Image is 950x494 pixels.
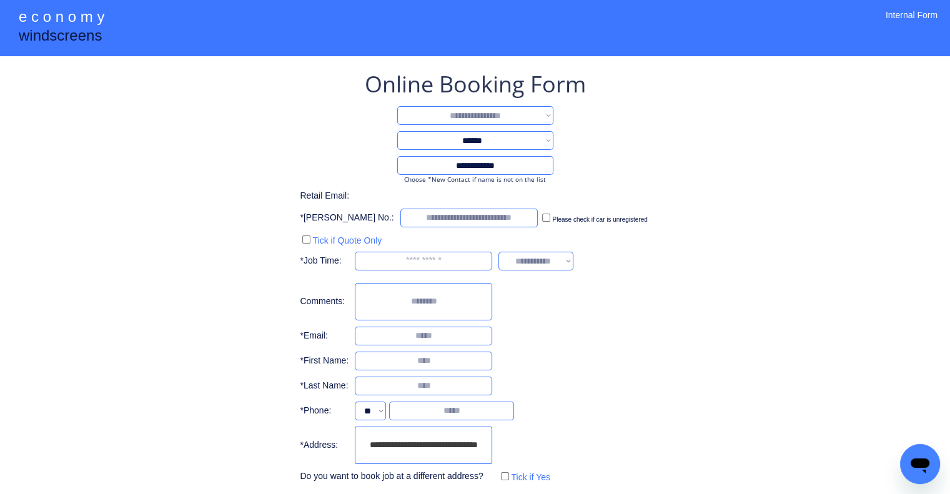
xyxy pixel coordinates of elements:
div: *Phone: [300,405,349,417]
div: Choose *New Contact if name is not on the list [397,175,553,184]
label: Please check if car is unregistered [552,216,647,223]
div: e c o n o m y [19,6,104,30]
div: *[PERSON_NAME] No.: [300,212,393,224]
div: Retail Email: [300,190,362,202]
label: Tick if Yes [511,472,550,482]
div: Internal Form [886,9,938,37]
div: *Address: [300,439,349,452]
div: *First Name: [300,355,349,367]
iframe: Button to launch messaging window [900,444,940,484]
div: windscreens [19,25,102,49]
div: Do you want to book job at a different address? [300,470,492,483]
div: *Job Time: [300,255,349,267]
div: *Last Name: [300,380,349,392]
div: *Email: [300,330,349,342]
div: Comments: [300,295,349,308]
label: Tick if Quote Only [312,235,382,245]
div: Online Booking Form [365,69,586,100]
